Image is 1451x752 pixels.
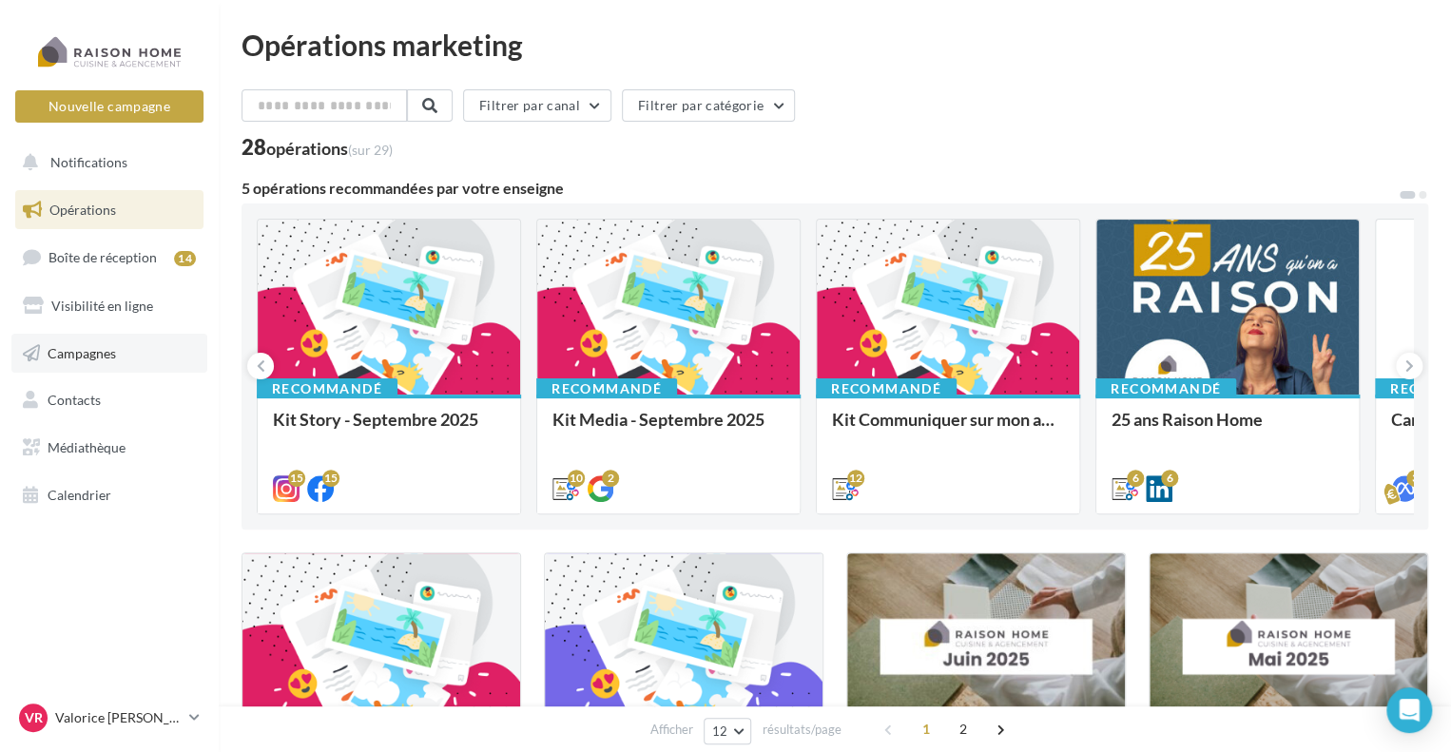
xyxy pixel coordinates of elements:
a: Boîte de réception14 [11,237,207,278]
div: 10 [568,470,585,487]
span: Contacts [48,392,101,408]
span: résultats/page [762,721,841,739]
span: Opérations [49,202,116,218]
div: Opérations marketing [242,30,1428,59]
div: 15 [322,470,339,487]
div: Recommandé [1095,378,1236,399]
div: Kit Communiquer sur mon activité [832,410,1064,448]
div: Open Intercom Messenger [1386,687,1432,733]
button: 12 [704,718,752,744]
div: Recommandé [816,378,957,399]
div: Kit Story - Septembre 2025 [273,410,505,448]
span: Calendrier [48,487,111,503]
span: (sur 29) [348,142,393,158]
div: 2 [602,470,619,487]
span: Boîte de réception [48,249,157,265]
div: 12 [847,470,864,487]
button: Filtrer par catégorie [622,89,795,122]
a: Contacts [11,380,207,420]
span: Afficher [650,721,693,739]
div: 6 [1161,470,1178,487]
div: 15 [288,470,305,487]
div: 28 [242,137,393,158]
div: Recommandé [257,378,397,399]
div: Recommandé [536,378,677,399]
span: 2 [948,714,978,744]
span: Visibilité en ligne [51,298,153,314]
span: 12 [712,723,728,739]
span: Médiathèque [48,439,126,455]
div: 3 [1406,470,1423,487]
a: VR Valorice [PERSON_NAME] [15,700,203,736]
span: 1 [911,714,941,744]
a: Campagnes [11,334,207,374]
span: VR [25,708,43,727]
p: Valorice [PERSON_NAME] [55,708,182,727]
span: Campagnes [48,344,116,360]
a: Médiathèque [11,428,207,468]
div: 25 ans Raison Home [1112,410,1344,448]
div: Kit Media - Septembre 2025 [552,410,784,448]
button: Notifications [11,143,200,183]
div: 14 [174,251,196,266]
button: Filtrer par canal [463,89,611,122]
a: Visibilité en ligne [11,286,207,326]
button: Nouvelle campagne [15,90,203,123]
div: 6 [1127,470,1144,487]
div: 5 opérations recommandées par votre enseigne [242,181,1398,196]
a: Calendrier [11,475,207,515]
div: opérations [266,140,393,157]
a: Opérations [11,190,207,230]
span: Notifications [50,154,127,170]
